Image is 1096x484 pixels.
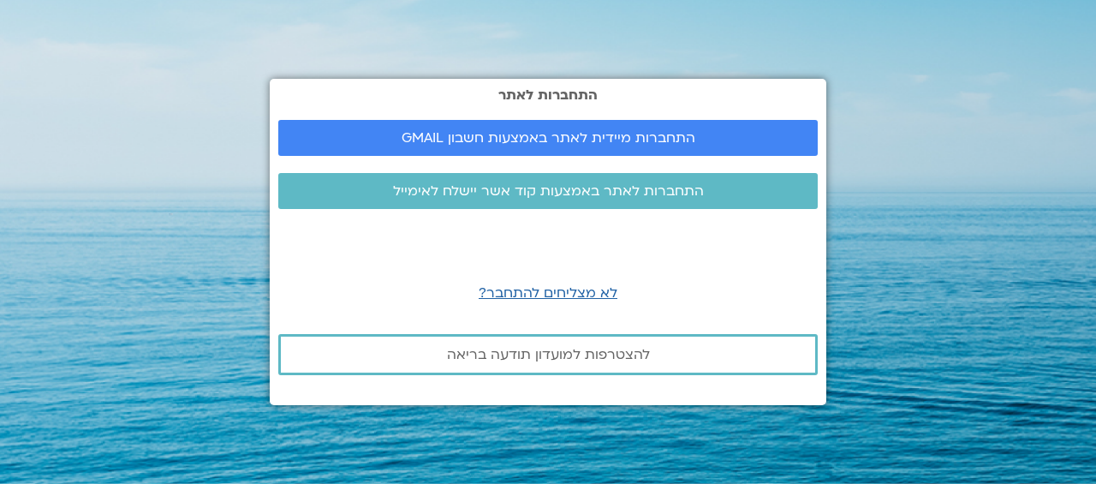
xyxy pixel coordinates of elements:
[447,347,650,362] span: להצטרפות למועדון תודעה בריאה
[278,334,818,375] a: להצטרפות למועדון תודעה בריאה
[278,87,818,103] h2: התחברות לאתר
[393,183,704,199] span: התחברות לאתר באמצעות קוד אשר יישלח לאימייל
[402,130,695,146] span: התחברות מיידית לאתר באמצעות חשבון GMAIL
[278,120,818,156] a: התחברות מיידית לאתר באמצעות חשבון GMAIL
[479,284,617,302] a: לא מצליחים להתחבר?
[278,173,818,209] a: התחברות לאתר באמצעות קוד אשר יישלח לאימייל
